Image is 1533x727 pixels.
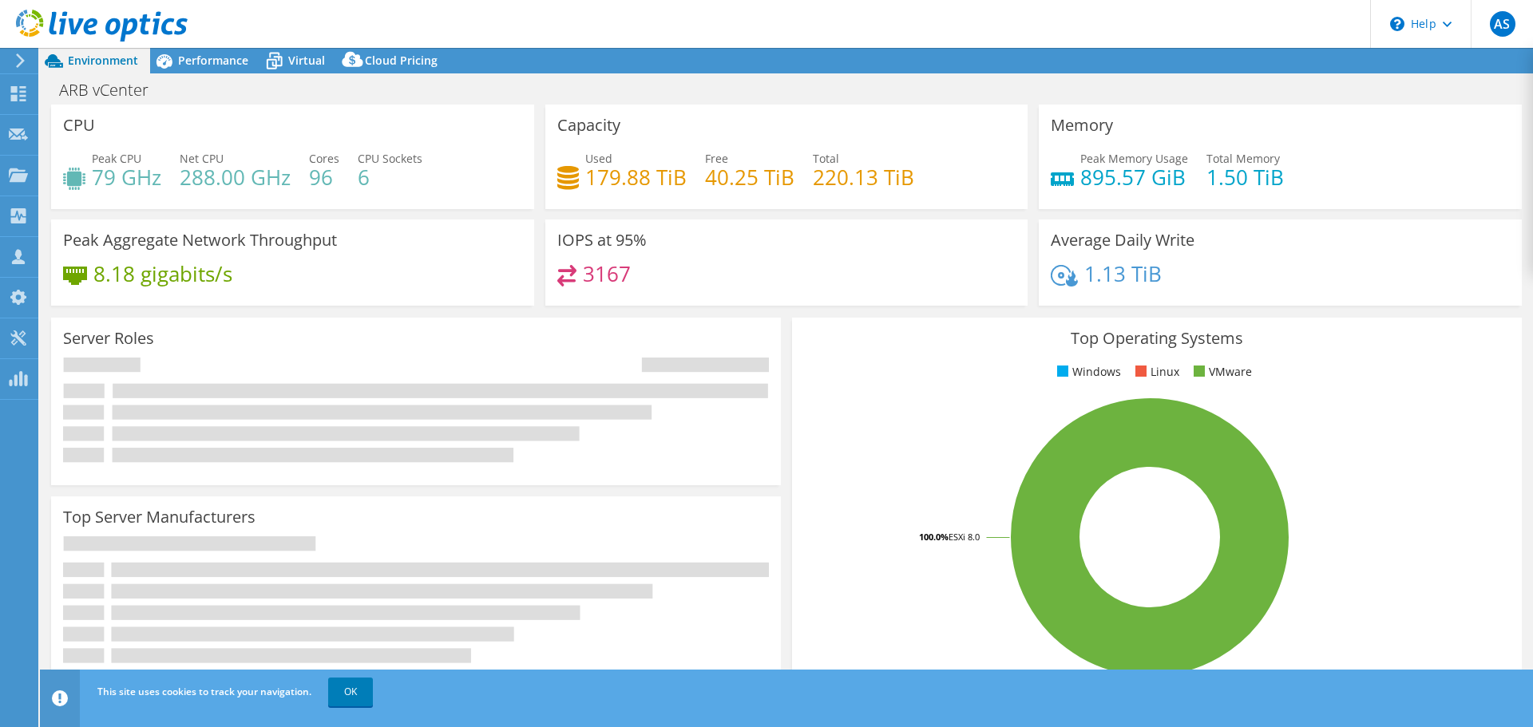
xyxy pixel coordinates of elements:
h4: 6 [358,168,422,186]
span: This site uses cookies to track your navigation. [97,685,311,698]
svg: \n [1390,17,1404,31]
span: Performance [178,53,248,68]
h4: 1.50 TiB [1206,168,1284,186]
h1: ARB vCenter [52,81,173,99]
h4: 1.13 TiB [1084,265,1162,283]
span: Total [813,151,839,166]
tspan: 100.0% [919,531,949,543]
h4: 179.88 TiB [585,168,687,186]
h3: CPU [63,117,95,134]
li: Linux [1131,363,1179,381]
h3: Memory [1051,117,1113,134]
span: Peak CPU [92,151,141,166]
h3: Capacity [557,117,620,134]
span: Total Memory [1206,151,1280,166]
span: Peak Memory Usage [1080,151,1188,166]
h4: 220.13 TiB [813,168,914,186]
h4: 79 GHz [92,168,161,186]
span: Cloud Pricing [365,53,438,68]
a: OK [328,678,373,706]
h3: Top Operating Systems [804,330,1510,347]
h3: Top Server Manufacturers [63,508,255,526]
h3: Average Daily Write [1051,231,1194,249]
tspan: ESXi 8.0 [949,531,980,543]
span: Net CPU [180,151,224,166]
h4: 96 [309,168,339,186]
li: VMware [1190,363,1252,381]
span: Virtual [288,53,325,68]
h3: IOPS at 95% [557,231,647,249]
li: Windows [1053,363,1121,381]
span: Environment [68,53,138,68]
h3: Server Roles [63,330,154,347]
h4: 895.57 GiB [1080,168,1188,186]
h4: 8.18 gigabits/s [93,265,232,283]
h4: 288.00 GHz [180,168,291,186]
span: AS [1490,11,1515,37]
span: Used [585,151,612,166]
span: Cores [309,151,339,166]
h4: 40.25 TiB [705,168,794,186]
span: Free [705,151,728,166]
span: CPU Sockets [358,151,422,166]
h4: 3167 [583,265,631,283]
h3: Peak Aggregate Network Throughput [63,231,337,249]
